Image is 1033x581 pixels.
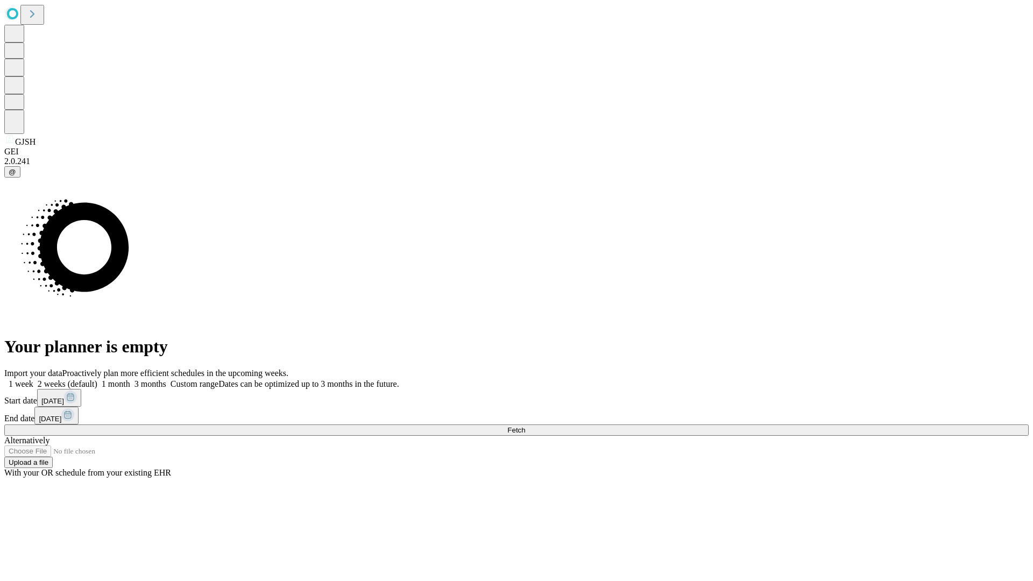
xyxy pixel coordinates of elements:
span: @ [9,168,16,176]
div: GEI [4,147,1029,157]
span: Custom range [171,379,218,388]
span: Alternatively [4,436,49,445]
span: With your OR schedule from your existing EHR [4,468,171,477]
div: Start date [4,389,1029,407]
span: 1 week [9,379,33,388]
div: 2.0.241 [4,157,1029,166]
span: 2 weeks (default) [38,379,97,388]
span: [DATE] [41,397,64,405]
button: Upload a file [4,457,53,468]
h1: Your planner is empty [4,337,1029,357]
span: Dates can be optimized up to 3 months in the future. [218,379,399,388]
span: GJSH [15,137,36,146]
span: Fetch [507,426,525,434]
span: Proactively plan more efficient schedules in the upcoming weeks. [62,369,288,378]
span: 1 month [102,379,130,388]
span: 3 months [135,379,166,388]
button: [DATE] [37,389,81,407]
div: End date [4,407,1029,424]
button: Fetch [4,424,1029,436]
button: @ [4,166,20,178]
button: [DATE] [34,407,79,424]
span: Import your data [4,369,62,378]
span: [DATE] [39,415,61,423]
